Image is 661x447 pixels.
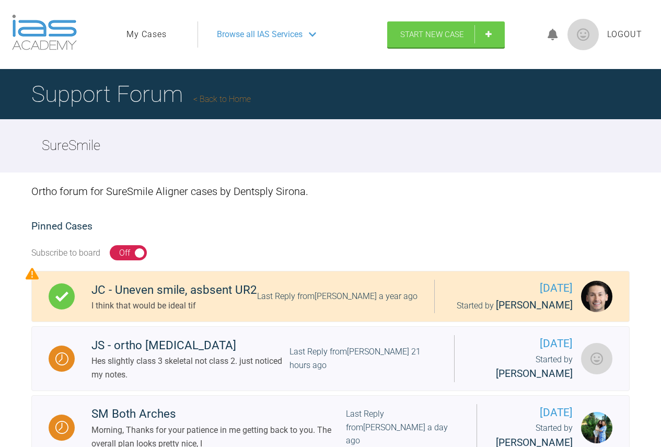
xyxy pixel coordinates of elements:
[91,405,346,423] div: SM Both Arches
[496,368,573,380] span: [PERSON_NAME]
[451,297,573,314] div: Started by
[119,246,130,260] div: Off
[494,404,573,421] span: [DATE]
[42,135,100,157] h2: SureSmile
[91,354,289,381] div: Hes slightly class 3 skeletal not class 2. just noticed my notes.
[581,343,612,374] img: Gordon Campbell
[496,299,573,311] span: [PERSON_NAME]
[91,299,257,313] div: I think that would be ideal tif
[31,246,100,260] div: Subscribe to board
[289,345,437,372] div: Last Reply from [PERSON_NAME] 21 hours ago
[55,421,68,434] img: Waiting
[471,335,573,352] span: [DATE]
[387,21,505,48] a: Start New Case
[126,28,167,41] a: My Cases
[581,412,612,443] img: Shilan Jaf
[257,290,418,303] div: Last Reply from [PERSON_NAME] a year ago
[31,76,251,112] h1: Support Forum
[31,219,630,235] h2: Pinned Cases
[55,290,68,303] img: Complete
[31,173,630,210] div: Ortho forum for SureSmile Aligner cases by Dentsply Sirona.
[581,281,612,312] img: Jack Dowling
[12,15,77,50] img: logo-light.3e3ef733.png
[471,353,573,382] div: Started by
[55,352,68,365] img: Waiting
[91,336,289,355] div: JS - ortho [MEDICAL_DATA]
[217,28,303,41] span: Browse all IAS Services
[31,271,630,322] a: CompleteJC - Uneven smile, asbsent UR2I think that would be ideal tifLast Reply from[PERSON_NAME]...
[91,281,257,300] div: JC - Uneven smile, asbsent UR2
[567,19,599,50] img: profile.png
[193,94,251,104] a: Back to Home
[451,280,573,297] span: [DATE]
[400,30,464,39] span: Start New Case
[26,267,39,280] img: Priority
[31,326,630,391] a: WaitingJS - ortho [MEDICAL_DATA]Hes slightly class 3 skeletal not class 2. just noticed my notes....
[607,28,642,41] a: Logout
